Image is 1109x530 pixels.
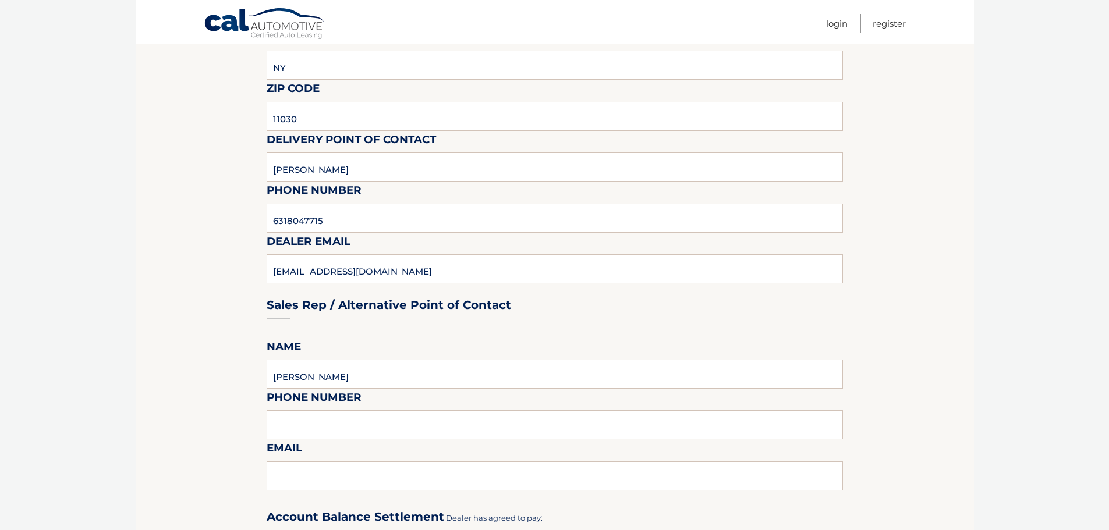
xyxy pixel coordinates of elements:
a: Login [826,14,848,33]
span: Dealer has agreed to pay: [446,513,543,522]
label: Name [267,338,301,360]
label: Zip Code [267,80,320,101]
a: Cal Automotive [204,8,326,41]
label: Phone Number [267,389,362,410]
label: Delivery Point of Contact [267,131,436,152]
label: Phone Number [267,182,362,203]
a: Register [873,14,906,33]
h3: Sales Rep / Alternative Point of Contact [267,298,511,312]
label: Email [267,439,302,461]
h3: Account Balance Settlement [267,510,444,524]
label: Dealer Email [267,233,350,254]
